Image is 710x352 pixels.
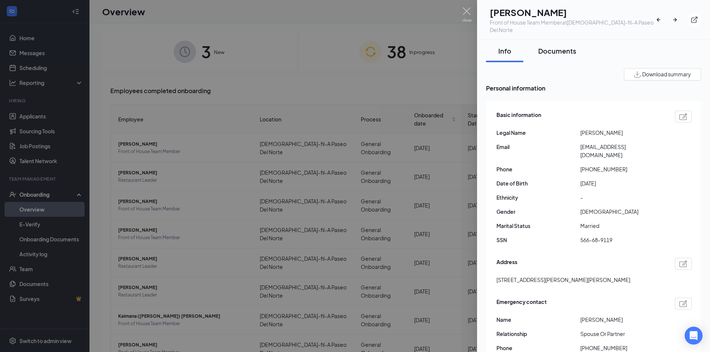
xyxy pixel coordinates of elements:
[688,13,701,26] button: ExternalLink
[691,16,698,23] svg: ExternalLink
[496,276,630,284] span: [STREET_ADDRESS][PERSON_NAME][PERSON_NAME]
[685,327,703,345] div: Open Intercom Messenger
[580,222,664,230] span: Married
[496,165,580,173] span: Phone
[580,129,664,137] span: [PERSON_NAME]
[580,344,664,352] span: [PHONE_NUMBER]
[580,193,664,202] span: -
[580,165,664,173] span: [PHONE_NUMBER]
[496,143,580,151] span: Email
[496,129,580,137] span: Legal Name
[496,315,580,324] span: Name
[538,46,576,56] div: Documents
[671,16,679,23] svg: ArrowRight
[671,13,685,26] button: ArrowRight
[496,298,547,310] span: Emergency contact
[580,315,664,324] span: [PERSON_NAME]
[493,46,516,56] div: Info
[580,236,664,244] span: 566-68-9119
[624,68,701,80] button: Download summary
[496,330,580,338] span: Relationship
[490,19,655,34] div: Front of House Team Member at [DEMOGRAPHIC_DATA]-fil-A Paseo Del Norte
[496,236,580,244] span: SSN
[490,6,655,19] h1: [PERSON_NAME]
[655,13,668,26] button: ArrowLeftNew
[496,207,580,216] span: Gender
[496,111,541,123] span: Basic information
[496,222,580,230] span: Marital Status
[496,179,580,187] span: Date of Birth
[655,16,662,23] svg: ArrowLeftNew
[496,344,580,352] span: Phone
[580,179,664,187] span: [DATE]
[496,193,580,202] span: Ethnicity
[496,258,517,270] span: Address
[580,207,664,216] span: [DEMOGRAPHIC_DATA]
[580,143,664,159] span: [EMAIL_ADDRESS][DOMAIN_NAME]
[580,330,664,338] span: Spouse Or Partner
[642,70,691,78] span: Download summary
[486,83,701,93] span: Personal information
